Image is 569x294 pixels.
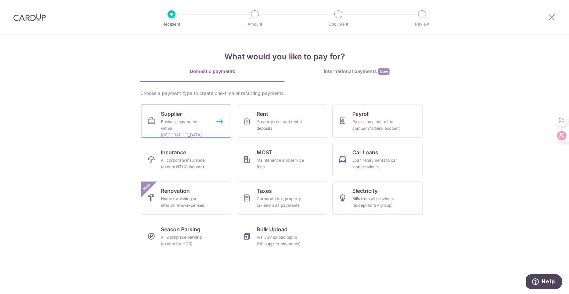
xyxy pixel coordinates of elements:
span: Help [15,5,29,11]
span: Insurance [161,148,186,156]
div: Loan repayments to car loan providers [352,157,400,170]
div: International payments [284,68,429,75]
a: TaxesCorporate tax, property tax and GST payments [237,182,327,215]
a: Car LoansLoan repayments to car loan providers [332,143,423,176]
p: Recipient [147,21,196,28]
div: Via CSV upload (up to 100 supplier payments) [257,234,304,247]
a: InsuranceAll corporate insurance (except NTUC Income) [141,143,231,176]
p: Review [398,21,447,28]
span: Renovation [161,187,190,195]
h4: What would you like to pay for? [140,51,429,63]
img: CardUp [13,13,46,21]
div: All workplace parking (except for HDB) [161,234,209,247]
a: MCSTMaintenance and service fees [237,143,327,176]
a: SupplierBusiness payments within [GEOGRAPHIC_DATA] [141,105,231,138]
a: PayrollPayroll pay-out to the company's bank account [332,105,423,138]
span: Supplier [161,110,182,118]
div: Payroll pay-out to the company's bank account [352,118,400,132]
span: Car Loans [352,148,378,156]
a: RentProperty rent and rental deposits [237,105,327,138]
span: Season Parking [161,225,200,233]
div: Maintenance and service fees [257,157,304,170]
span: Bulk Upload [257,225,287,233]
a: RenovationHome furnishing or interior reno-expensesNew [141,182,231,215]
p: Amount [230,21,280,28]
span: Electricity [352,187,378,195]
div: Domestic payments [140,68,284,75]
div: Corporate tax, property tax and GST payments [257,195,304,209]
div: All corporate insurance (except NTUC Income) [161,157,209,170]
iframe: Opens a widget where you can find more information [526,274,562,291]
span: New [378,68,390,75]
div: Bills from all providers (except for SP group) [352,195,400,209]
a: Season ParkingAll workplace parking (except for HDB) [141,220,231,253]
a: ElectricityBills from all providers (except for SP group) [332,182,423,215]
span: Payroll [352,110,370,118]
a: Bulk UploadVia CSV upload (up to 100 supplier payments) [237,220,327,253]
div: Business payments within [GEOGRAPHIC_DATA] [161,118,209,138]
div: Home furnishing or interior reno-expenses [161,195,209,209]
div: Choose a payment type to create one-time or recurring payments. [140,90,429,97]
span: MCST [257,148,273,156]
span: New [141,182,152,192]
span: Taxes [257,187,272,195]
p: Document [314,21,363,28]
span: Rent [257,110,268,118]
div: Property rent and rental deposits [257,118,304,132]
